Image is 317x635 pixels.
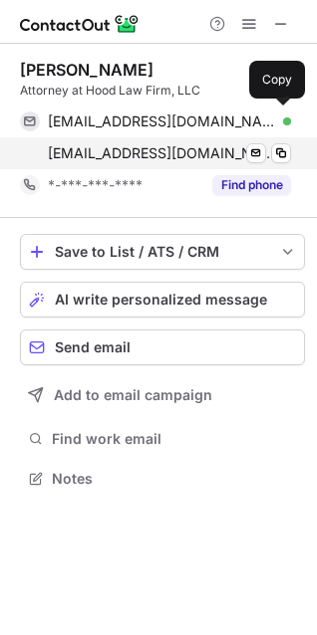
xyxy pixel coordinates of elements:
img: ContactOut v5.3.10 [20,12,140,36]
span: [EMAIL_ADDRESS][DOMAIN_NAME] [48,144,276,162]
button: Add to email campaign [20,377,305,413]
button: Reveal Button [212,175,291,195]
div: Attorney at Hood Law Firm, LLC [20,82,305,100]
div: [PERSON_NAME] [20,60,154,80]
button: save-profile-one-click [20,234,305,270]
button: Notes [20,465,305,493]
span: Send email [55,339,131,355]
div: Save to List / ATS / CRM [55,244,270,260]
span: Add to email campaign [54,387,212,403]
button: Find work email [20,425,305,453]
span: [EMAIL_ADDRESS][DOMAIN_NAME] [48,112,276,130]
span: Notes [52,470,297,488]
button: Send email [20,329,305,365]
span: AI write personalized message [55,292,267,308]
button: AI write personalized message [20,282,305,317]
span: Find work email [52,430,297,448]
